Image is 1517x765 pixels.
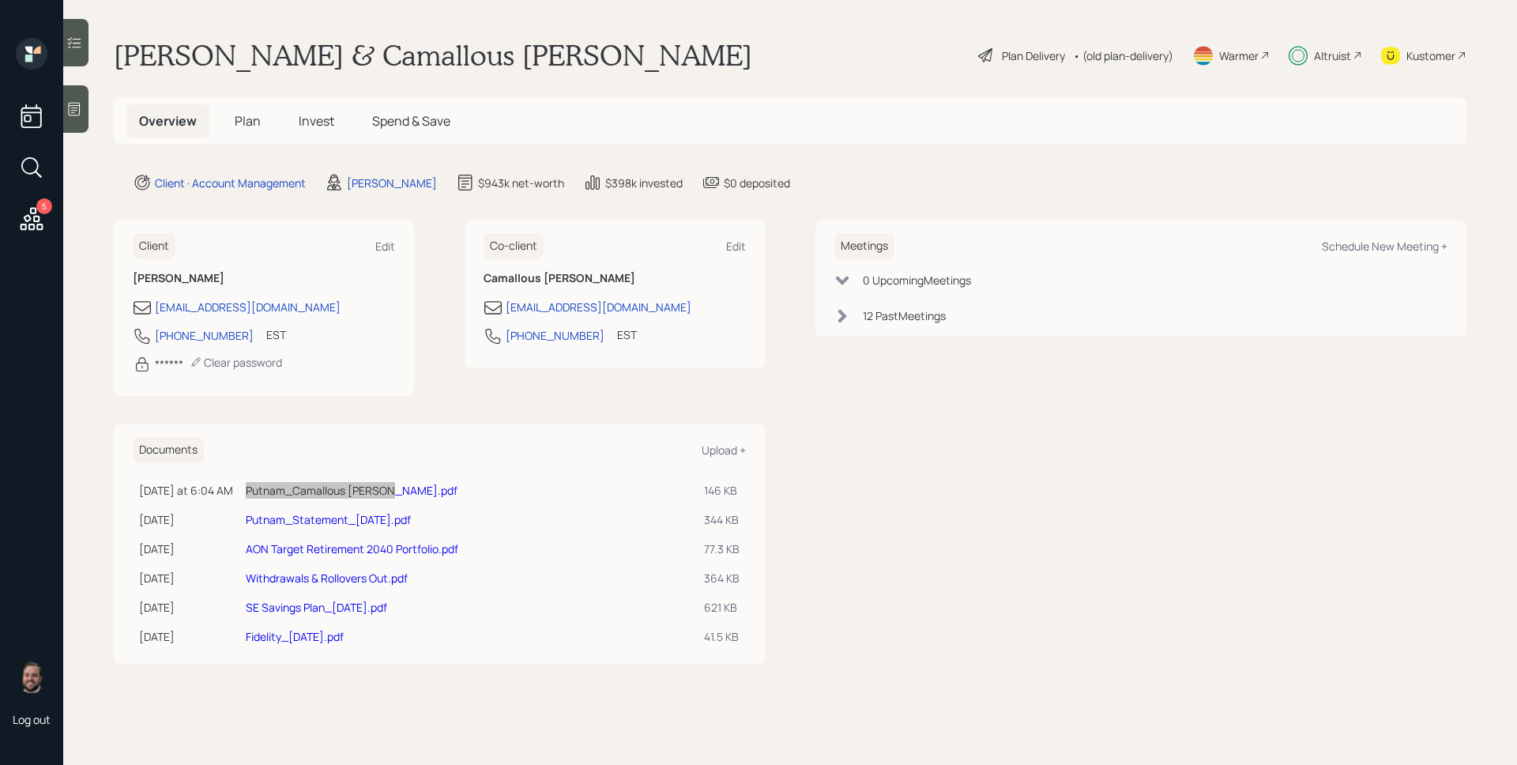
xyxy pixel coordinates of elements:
div: Warmer [1219,47,1259,64]
h6: Documents [133,437,204,463]
span: Plan [235,112,261,130]
div: Upload + [702,443,746,458]
h6: Meetings [834,233,894,259]
div: Client · Account Management [155,175,306,191]
div: [DATE] [139,628,233,645]
div: EST [266,326,286,343]
h6: Co-client [484,233,544,259]
span: Spend & Save [372,112,450,130]
div: 12 Past Meeting s [863,307,946,324]
a: Fidelity_[DATE].pdf [246,629,344,644]
div: Altruist [1314,47,1351,64]
h6: Camallous [PERSON_NAME] [484,272,746,285]
a: Withdrawals & Rollovers Out.pdf [246,571,408,586]
div: 344 KB [704,511,740,528]
div: [DATE] [139,570,233,586]
div: [EMAIL_ADDRESS][DOMAIN_NAME] [155,299,341,315]
div: 5 [36,198,52,214]
div: Edit [726,239,746,254]
h1: [PERSON_NAME] & Camallous [PERSON_NAME] [114,38,752,73]
div: Kustomer [1406,47,1455,64]
a: SE Savings Plan_[DATE].pdf [246,600,387,615]
div: 77.3 KB [704,541,740,557]
a: Putnam_Camallous [PERSON_NAME].pdf [246,483,457,498]
span: Overview [139,112,197,130]
div: 0 Upcoming Meeting s [863,272,971,288]
div: [EMAIL_ADDRESS][DOMAIN_NAME] [506,299,691,315]
div: $0 deposited [724,175,790,191]
div: [PERSON_NAME] [347,175,437,191]
div: Schedule New Meeting + [1322,239,1447,254]
div: [DATE] [139,599,233,616]
div: 41.5 KB [704,628,740,645]
div: 146 KB [704,482,740,499]
div: 364 KB [704,570,740,586]
div: [PHONE_NUMBER] [155,327,254,344]
div: Plan Delivery [1002,47,1065,64]
div: Log out [13,712,51,727]
div: EST [617,326,637,343]
div: $943k net-worth [478,175,564,191]
div: • (old plan-delivery) [1073,47,1173,64]
a: Putnam_Statement_[DATE].pdf [246,512,411,527]
h6: Client [133,233,175,259]
div: Clear password [190,355,282,370]
a: AON Target Retirement 2040 Portfolio.pdf [246,541,458,556]
h6: [PERSON_NAME] [133,272,395,285]
div: [PHONE_NUMBER] [506,327,604,344]
div: [DATE] [139,511,233,528]
div: [DATE] at 6:04 AM [139,482,233,499]
div: 621 KB [704,599,740,616]
div: [DATE] [139,541,233,557]
span: Invest [299,112,334,130]
div: Edit [375,239,395,254]
div: $398k invested [605,175,683,191]
img: james-distasi-headshot.png [16,661,47,693]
